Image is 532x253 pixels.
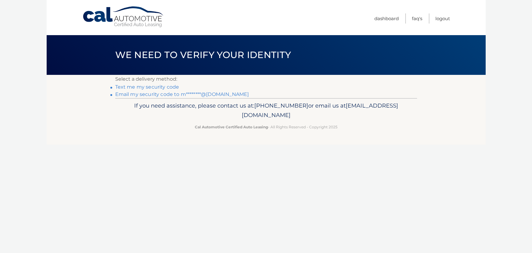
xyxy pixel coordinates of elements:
[82,6,165,28] a: Cal Automotive
[374,13,399,24] a: Dashboard
[254,102,308,109] span: [PHONE_NUMBER]
[115,49,291,61] span: We need to verify your identity
[119,101,413,120] p: If you need assistance, please contact us at: or email us at
[412,13,422,24] a: FAQ's
[115,75,417,83] p: Select a delivery method:
[115,84,179,90] a: Text me my security code
[119,124,413,130] p: - All Rights Reserved - Copyright 2025
[195,125,268,129] strong: Cal Automotive Certified Auto Leasing
[435,13,450,24] a: Logout
[115,91,249,97] a: Email my security code to m********@[DOMAIN_NAME]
